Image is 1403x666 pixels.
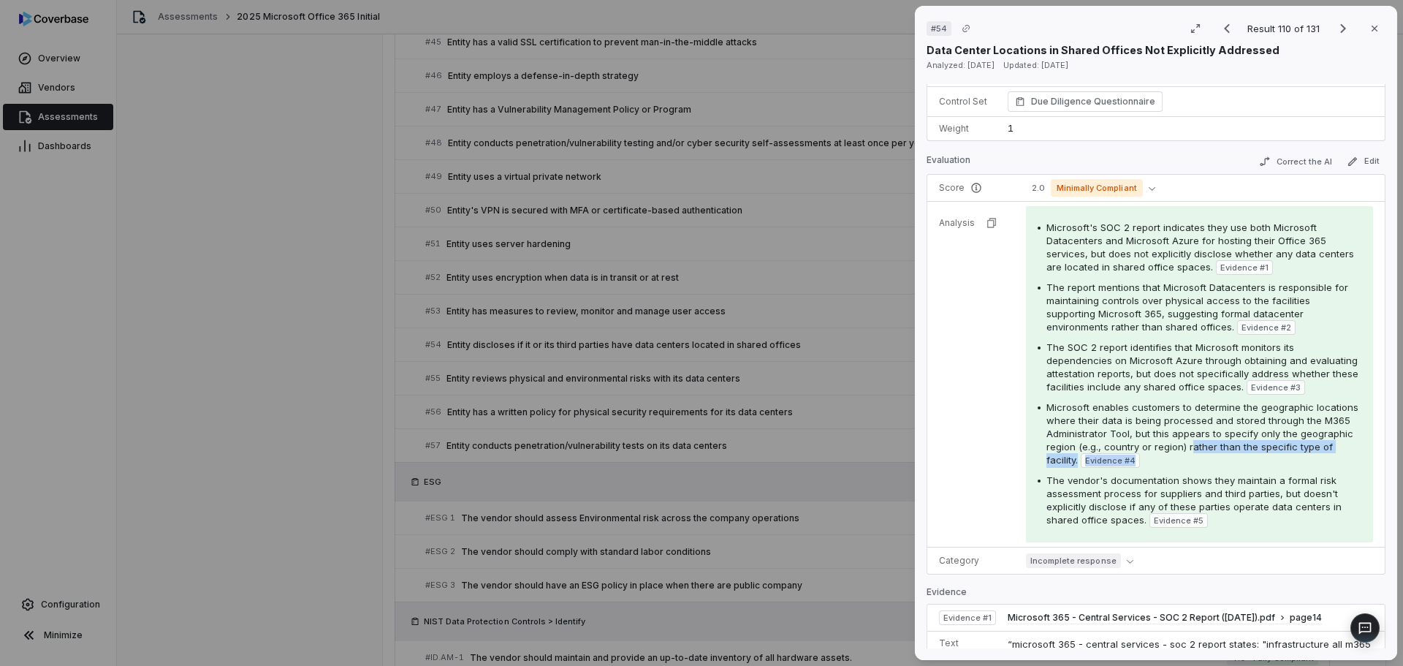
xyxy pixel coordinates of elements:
button: Edit [1341,153,1385,170]
span: The vendor's documentation shows they maintain a formal risk assessment process for suppliers and... [1046,474,1342,526]
span: Due Diligence Questionnaire [1031,94,1155,109]
p: Evidence [927,586,1385,604]
p: Result 110 of 131 [1247,20,1323,37]
span: 1 [1008,122,1014,134]
span: page 14 [1290,612,1322,624]
span: Evidence # 1 [1220,262,1269,273]
span: Minimally Compliant [1051,179,1143,197]
span: Analyzed: [DATE] [927,60,995,70]
span: Evidence # 4 [1085,455,1136,466]
span: Updated: [DATE] [1003,60,1068,70]
button: Microsoft 365 - Central Services - SOC 2 Report ([DATE]).pdfpage14 [1008,612,1322,624]
span: Incomplete response [1026,553,1121,568]
p: Data Center Locations in Shared Offices Not Explicitly Addressed [927,42,1280,58]
button: Correct the AI [1253,153,1338,170]
button: Next result [1328,20,1358,37]
p: Score [939,182,1008,194]
span: # 54 [931,23,947,34]
span: Microsoft's SOC 2 report indicates they use both Microsoft Datacenters and Microsoft Azure for ho... [1046,222,1354,273]
span: Microsoft enables customers to determine the geographic locations where their data is being proce... [1046,401,1358,466]
p: Analysis [939,217,975,229]
span: Evidence # 3 [1251,382,1301,393]
span: Microsoft 365 - Central Services - SOC 2 Report ([DATE]).pdf [1008,612,1275,624]
p: Control Set [939,96,990,107]
span: Evidence # 5 [1154,515,1204,526]
button: 2.0Minimally Compliant [1026,179,1161,197]
p: Evaluation [927,154,970,172]
button: Previous result [1212,20,1242,37]
span: The report mentions that Microsoft Datacenters is responsible for maintaining controls over physi... [1046,281,1348,333]
p: Category [939,555,1008,567]
p: Weight [939,123,990,135]
span: The SOC 2 report identifies that Microsoft monitors its dependencies on Microsoft Azure through o... [1046,341,1358,393]
span: Evidence # 1 [943,612,992,624]
button: Copy link [953,15,979,42]
span: Evidence # 2 [1242,322,1291,333]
